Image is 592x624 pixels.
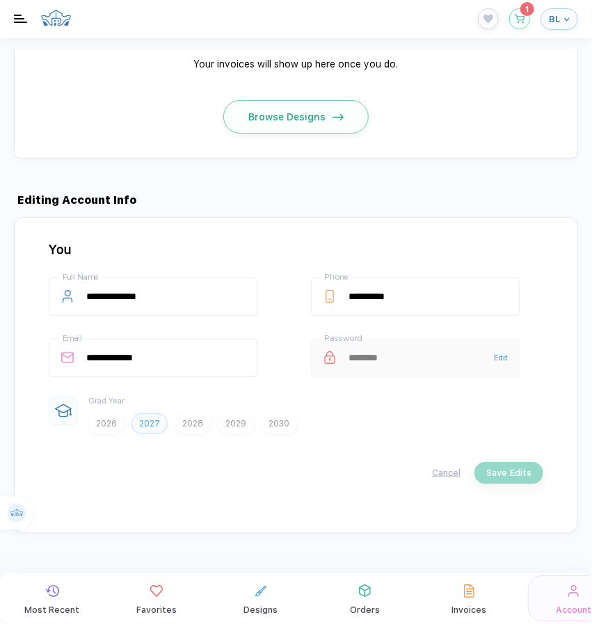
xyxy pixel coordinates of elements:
[14,15,27,23] img: menu
[88,413,125,434] button: 2026
[550,14,561,24] span: BL
[175,413,211,434] button: 2028
[432,467,461,478] button: Cancel
[248,111,326,122] span: Browse Designs
[424,575,515,621] button: link to icon
[483,339,520,377] button: Edit
[218,413,254,434] button: 2029
[7,575,98,621] button: link to icon
[131,413,168,434] button: 2027
[40,4,72,31] img: crown
[495,353,509,362] span: Edit
[520,2,534,16] sup: 1
[49,242,543,257] div: You
[8,504,26,522] img: user profile
[526,5,529,13] span: 1
[541,8,578,30] button: BL
[261,413,297,434] button: 2030
[333,114,343,120] img: icon
[223,100,368,134] button: Browse Designsicon
[111,575,202,621] button: link to icon
[129,57,463,71] div: Your invoices will show up here once you do.
[215,575,306,621] button: link to icon
[88,397,297,406] div: Grad Year
[319,575,410,621] button: link to icon
[14,193,578,207] div: Editing Account Info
